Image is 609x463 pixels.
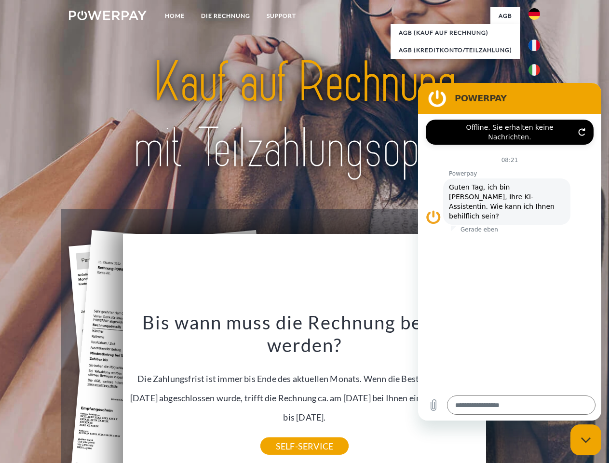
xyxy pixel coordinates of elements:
img: logo-powerpay-white.svg [69,11,147,20]
iframe: Schaltfläche zum Öffnen des Messaging-Fensters; Konversation läuft [570,424,601,455]
a: SUPPORT [258,7,304,25]
a: agb [490,7,520,25]
img: fr [528,40,540,51]
h3: Bis wann muss die Rechnung bezahlt werden? [129,311,481,357]
div: Die Zahlungsfrist ist immer bis Ende des aktuellen Monats. Wenn die Bestellung z.B. am [DATE] abg... [129,311,481,446]
a: DIE RECHNUNG [193,7,258,25]
img: title-powerpay_de.svg [92,46,517,185]
iframe: Messaging-Fenster [418,83,601,421]
a: AGB (Kauf auf Rechnung) [391,24,520,41]
img: it [528,64,540,76]
a: SELF-SERVICE [260,437,349,455]
a: AGB (Kreditkonto/Teilzahlung) [391,41,520,59]
a: Home [157,7,193,25]
img: de [528,8,540,20]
